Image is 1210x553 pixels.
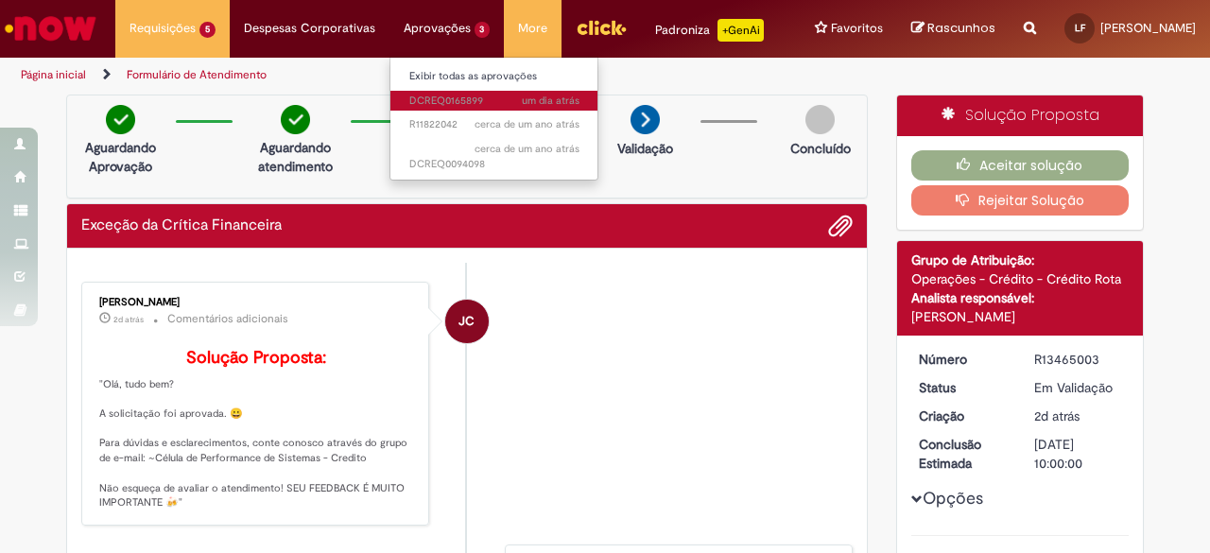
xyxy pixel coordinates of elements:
span: 5 [199,22,216,38]
img: arrow-next.png [631,105,660,134]
img: img-circle-grey.png [805,105,835,134]
span: DCREQ0165899 [409,94,579,109]
img: check-circle-green.png [281,105,310,134]
time: 30/08/2025 21:16:08 [522,94,579,108]
button: Rejeitar Solução [911,185,1130,216]
b: Solução Proposta: [186,347,326,369]
p: +GenAi [717,19,764,42]
span: R11822042 [409,117,579,132]
span: Aprovações [404,19,471,38]
div: Solução Proposta [897,95,1144,136]
div: Grupo de Atribuição: [911,251,1130,269]
span: cerca de um ano atrás [475,142,579,156]
div: [PERSON_NAME] [99,297,414,308]
button: Adicionar anexos [828,214,853,238]
a: Página inicial [21,67,86,82]
a: Aberto DCREQ0165899 : [390,91,598,112]
time: 30/08/2025 12:50:20 [113,314,144,325]
span: um dia atrás [522,94,579,108]
span: JC [458,299,475,344]
div: Jonas Correia [445,300,489,343]
span: 2d atrás [113,314,144,325]
div: Em Validação [1034,378,1122,397]
span: cerca de um ano atrás [475,117,579,131]
img: check-circle-green.png [106,105,135,134]
div: Analista responsável: [911,288,1130,307]
span: LF [1075,22,1085,34]
time: 31/03/2024 03:40:24 [475,142,579,156]
ul: Aprovações [389,57,599,181]
p: Aguardando Aprovação [75,138,166,176]
div: Padroniza [655,19,764,42]
a: Aberto R11822042 : [390,114,598,135]
span: Rascunhos [927,19,995,37]
span: Despesas Corporativas [244,19,375,38]
a: Formulário de Atendimento [127,67,267,82]
p: Aguardando atendimento [250,138,341,176]
p: "Olá, tudo bem? A solicitação foi aprovada. 😀 Para dúvidas e esclarecimentos, conte conosco atrav... [99,349,414,510]
div: [PERSON_NAME] [911,307,1130,326]
a: Aberto DCREQ0094098 : [390,139,598,174]
button: Aceitar solução [911,150,1130,181]
img: click_logo_yellow_360x200.png [576,13,627,42]
span: 2d atrás [1034,407,1080,424]
div: R13465003 [1034,350,1122,369]
img: ServiceNow [2,9,99,47]
time: 01/08/2024 16:46:52 [475,117,579,131]
span: 3 [475,22,491,38]
dt: Conclusão Estimada [905,435,1021,473]
ul: Trilhas de página [14,58,792,93]
dt: Status [905,378,1021,397]
div: Operações - Crédito - Crédito Rota [911,269,1130,288]
p: Validação [617,139,673,158]
span: Favoritos [831,19,883,38]
span: [PERSON_NAME] [1100,20,1196,36]
p: Concluído [790,139,851,158]
dt: Número [905,350,1021,369]
span: DCREQ0094098 [409,142,579,171]
span: Requisições [130,19,196,38]
time: 30/08/2025 12:40:51 [1034,407,1080,424]
a: Exibir todas as aprovações [390,66,598,87]
div: [DATE] 10:00:00 [1034,435,1122,473]
a: Rascunhos [911,20,995,38]
span: More [518,19,547,38]
small: Comentários adicionais [167,311,288,327]
dt: Criação [905,406,1021,425]
div: 30/08/2025 12:40:51 [1034,406,1122,425]
h2: Exceção da Crítica Financeira Histórico de tíquete [81,217,282,234]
